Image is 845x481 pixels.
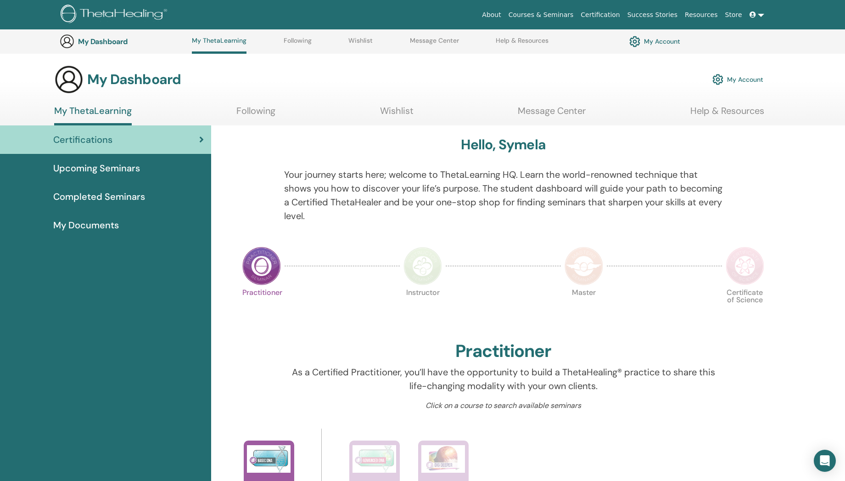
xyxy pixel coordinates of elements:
[242,247,281,285] img: Practitioner
[565,289,603,328] p: Master
[348,37,373,51] a: Wishlist
[242,289,281,328] p: Practitioner
[53,133,112,147] span: Certifications
[624,6,681,23] a: Success Stories
[284,400,722,411] p: Click on a course to search available seminars
[236,105,275,123] a: Following
[247,445,291,473] img: Basic DNA
[61,5,170,25] img: logo.png
[284,37,312,51] a: Following
[410,37,459,51] a: Message Center
[629,34,680,49] a: My Account
[380,105,414,123] a: Wishlist
[629,34,640,49] img: cog.svg
[726,289,764,328] p: Certificate of Science
[712,72,723,87] img: cog.svg
[565,247,603,285] img: Master
[403,247,442,285] img: Instructor
[87,71,181,88] h3: My Dashboard
[722,6,746,23] a: Store
[192,37,246,54] a: My ThetaLearning
[78,37,170,46] h3: My Dashboard
[518,105,586,123] a: Message Center
[478,6,504,23] a: About
[53,161,140,175] span: Upcoming Seminars
[54,65,84,94] img: generic-user-icon.jpg
[60,34,74,49] img: generic-user-icon.jpg
[577,6,623,23] a: Certification
[712,69,763,90] a: My Account
[496,37,548,51] a: Help & Resources
[726,247,764,285] img: Certificate of Science
[461,136,546,153] h3: Hello, Symela
[681,6,722,23] a: Resources
[455,341,551,362] h2: Practitioner
[505,6,577,23] a: Courses & Seminars
[284,168,722,223] p: Your journey starts here; welcome to ThetaLearning HQ. Learn the world-renowned technique that sh...
[54,105,132,125] a: My ThetaLearning
[814,450,836,472] div: Open Intercom Messenger
[353,445,396,473] img: Advanced DNA
[421,445,465,473] img: Dig Deeper
[53,218,119,232] span: My Documents
[53,190,145,204] span: Completed Seminars
[403,289,442,328] p: Instructor
[284,365,722,393] p: As a Certified Practitioner, you’ll have the opportunity to build a ThetaHealing® practice to sha...
[690,105,764,123] a: Help & Resources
